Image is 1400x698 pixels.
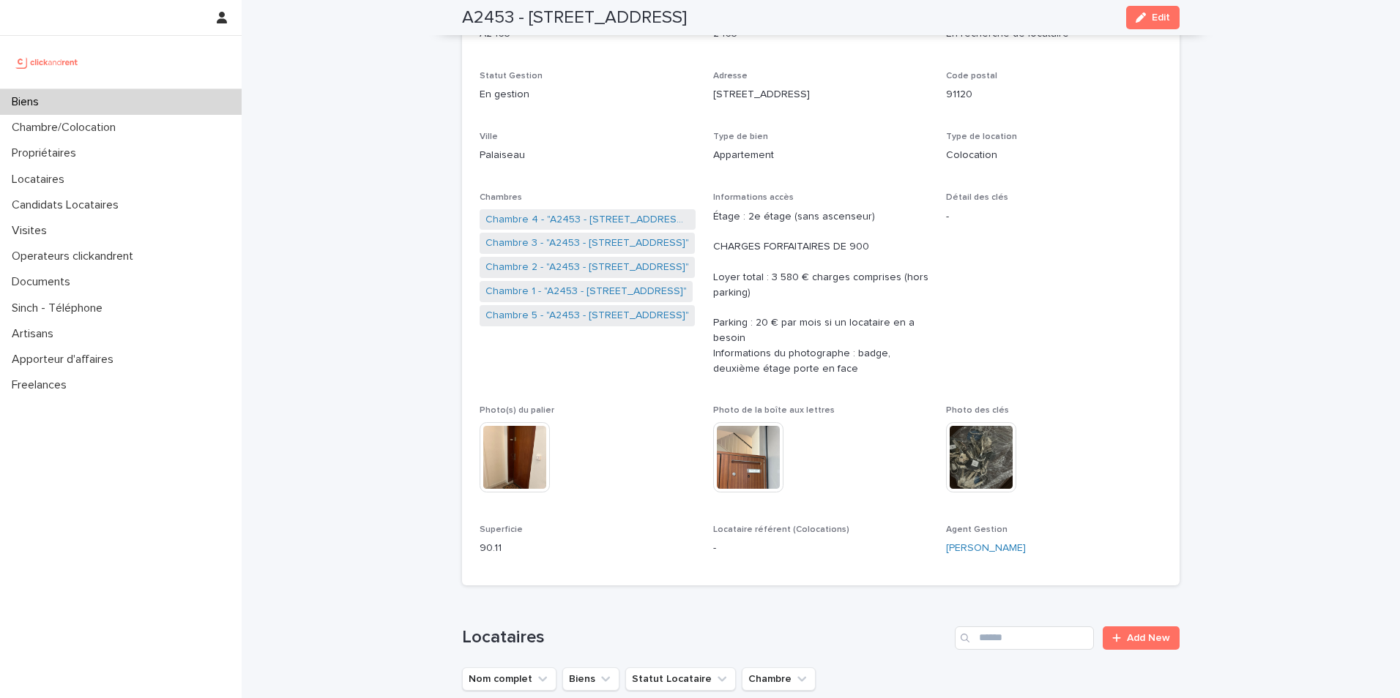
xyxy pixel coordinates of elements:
p: Propriétaires [6,146,88,160]
p: Documents [6,275,82,289]
span: Informations accès [713,193,794,202]
span: Add New [1127,633,1170,643]
a: Chambre 2 - "A2453 - [STREET_ADDRESS]" [485,260,689,275]
p: - [713,541,929,556]
p: Appartement [713,148,929,163]
h2: A2453 - [STREET_ADDRESS] [462,7,687,29]
p: Freelances [6,378,78,392]
p: 90.11 [480,541,696,556]
button: Statut Locataire [625,667,736,691]
p: Chambre/Colocation [6,121,127,135]
a: Add New [1103,626,1180,650]
span: Adresse [713,72,748,80]
span: Superficie [480,525,523,534]
span: Agent Gestion [946,525,1008,534]
p: Palaiseau [480,148,696,163]
p: Operateurs clickandrent [6,249,145,263]
h1: Locataires [462,627,949,648]
p: En gestion [480,87,696,102]
span: Type de bien [713,132,768,141]
a: Chambre 1 - "A2453 - [STREET_ADDRESS]" [485,284,687,299]
button: Nom complet [462,667,556,691]
button: Edit [1126,6,1180,29]
span: Locataire référent (Colocations) [713,525,849,534]
button: Chambre [742,667,816,691]
p: Biens [6,95,51,109]
span: Edit [1152,12,1170,23]
span: Ville [480,132,498,141]
p: Artisans [6,327,65,341]
a: Chambre 5 - "A2453 - [STREET_ADDRESS]" [485,308,689,323]
p: Sinch - Téléphone [6,301,114,315]
span: Photo des clés [946,406,1009,415]
span: Code postal [946,72,997,80]
p: Locataires [6,173,76,187]
span: Type de location [946,132,1017,141]
p: [STREET_ADDRESS] [713,87,929,102]
img: UCB0brd3T0yccxBKYDjQ [12,48,83,77]
input: Search [955,626,1094,650]
a: [PERSON_NAME] [946,541,1026,556]
p: Candidats Locataires [6,198,130,212]
a: Chambre 4 - "A2453 - [STREET_ADDRESS]" [485,212,690,228]
span: Photo(s) du palier [480,406,554,415]
p: Visites [6,224,59,238]
p: 91120 [946,87,1162,102]
p: Étage : 2e étage (sans ascenseur) CHARGES FORFAITAIRES DE 900 Loyer total : 3 580 € charges compr... [713,209,929,377]
p: Apporteur d'affaires [6,353,125,367]
a: Chambre 3 - "A2453 - [STREET_ADDRESS]" [485,236,689,251]
span: Détail des clés [946,193,1008,202]
button: Biens [562,667,619,691]
span: Statut Gestion [480,72,543,80]
p: Colocation [946,148,1162,163]
span: Photo de la boîte aux lettres [713,406,835,415]
p: - [946,209,1162,225]
span: Chambres [480,193,522,202]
